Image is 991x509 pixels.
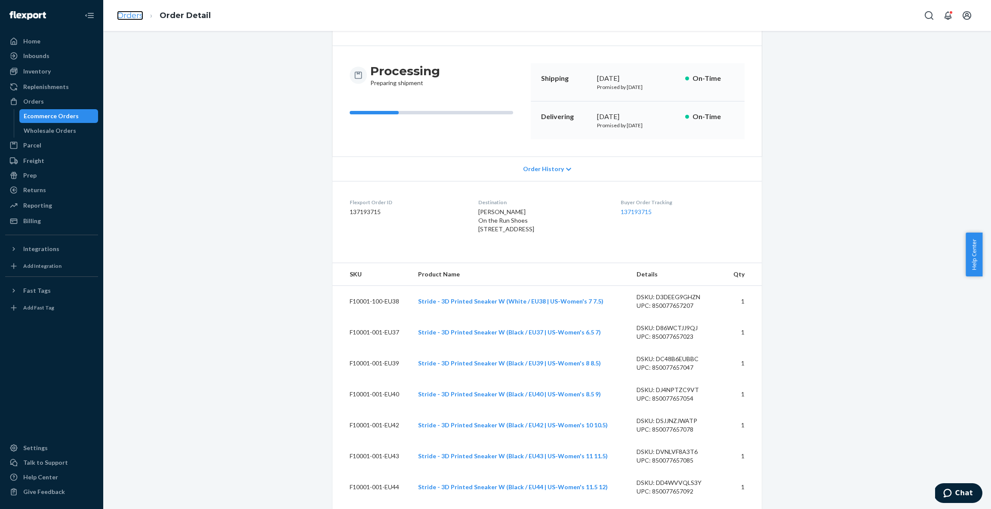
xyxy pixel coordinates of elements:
[966,233,982,276] button: Help Center
[5,138,98,152] a: Parcel
[724,317,762,348] td: 1
[24,126,76,135] div: Wholesale Orders
[5,49,98,63] a: Inbounds
[637,324,717,332] div: DSKU: D86WCTJJ9QJ
[332,286,411,317] td: F10001-100-EU38
[5,95,98,108] a: Orders
[332,472,411,503] td: F10001-001-EU44
[478,208,534,233] span: [PERSON_NAME] On the Run Shoes [STREET_ADDRESS]
[332,263,411,286] th: SKU
[411,263,629,286] th: Product Name
[637,487,717,496] div: UPC: 850077657092
[637,394,717,403] div: UPC: 850077657054
[958,7,976,24] button: Open account menu
[332,348,411,379] td: F10001-001-EU39
[370,63,440,79] h3: Processing
[332,379,411,410] td: F10001-001-EU40
[23,37,40,46] div: Home
[19,109,98,123] a: Ecommerce Orders
[418,297,603,305] a: Stride - 3D Printed Sneaker W (White / EU38 | US-Women's 7 7.5)
[23,201,52,210] div: Reporting
[935,483,982,505] iframe: Opens a widget where you can chat to one of our agents
[19,124,98,138] a: Wholesale Orders
[939,7,957,24] button: Open notifications
[23,171,37,180] div: Prep
[23,67,51,76] div: Inventory
[692,74,734,83] p: On-Time
[24,112,79,120] div: Ecommerce Orders
[621,208,652,215] a: 137193715
[5,485,98,499] button: Give Feedback
[597,112,678,122] div: [DATE]
[692,112,734,122] p: On-Time
[350,208,465,216] dd: 137193715
[724,286,762,317] td: 1
[724,472,762,503] td: 1
[5,154,98,168] a: Freight
[637,417,717,425] div: DSKU: DSJJNZJWATP
[724,348,762,379] td: 1
[637,478,717,487] div: DSKU: DD4WVVQLS3Y
[23,444,48,452] div: Settings
[637,448,717,456] div: DSKU: DVNLVF8A3T6
[23,156,44,165] div: Freight
[418,421,608,429] a: Stride - 3D Printed Sneaker W (Black / EU42 | US-Women's 10 10.5)
[5,80,98,94] a: Replenishments
[5,284,98,297] button: Fast Tags
[418,390,601,398] a: Stride - 3D Printed Sneaker W (Black / EU40 | US-Women's 8.5 9)
[81,7,98,24] button: Close Navigation
[597,83,678,91] p: Promised by [DATE]
[23,304,54,311] div: Add Fast Tag
[23,186,46,194] div: Returns
[9,11,46,20] img: Flexport logo
[110,3,218,28] ol: breadcrumbs
[5,242,98,256] button: Integrations
[478,199,606,206] dt: Destination
[597,122,678,129] p: Promised by [DATE]
[5,456,98,469] button: Talk to Support
[5,183,98,197] a: Returns
[523,165,564,173] span: Order History
[637,386,717,394] div: DSKU: DJ4NPTZC9VT
[332,441,411,472] td: F10001-001-EU43
[418,359,601,367] a: Stride - 3D Printed Sneaker W (Black / EU39 | US-Women's 8 8.5)
[418,328,601,336] a: Stride - 3D Printed Sneaker W (Black / EU37 | US-Women's 6.5 7)
[418,452,608,460] a: Stride - 3D Printed Sneaker W (Black / EU43 | US-Women's 11 11.5)
[370,63,440,87] div: Preparing shipment
[541,112,590,122] p: Delivering
[23,52,49,60] div: Inbounds
[23,458,68,467] div: Talk to Support
[23,83,69,91] div: Replenishments
[724,410,762,441] td: 1
[637,332,717,341] div: UPC: 850077657023
[5,199,98,212] a: Reporting
[630,263,724,286] th: Details
[23,141,41,150] div: Parcel
[597,74,678,83] div: [DATE]
[23,97,44,106] div: Orders
[23,473,58,481] div: Help Center
[637,425,717,434] div: UPC: 850077657078
[23,217,41,225] div: Billing
[332,410,411,441] td: F10001-001-EU42
[23,286,51,295] div: Fast Tags
[350,199,465,206] dt: Flexport Order ID
[920,7,938,24] button: Open Search Box
[5,301,98,315] a: Add Fast Tag
[418,483,608,491] a: Stride - 3D Printed Sneaker W (Black / EU44 | US-Women's 11.5 12)
[23,488,65,496] div: Give Feedback
[23,245,59,253] div: Integrations
[724,379,762,410] td: 1
[5,259,98,273] a: Add Integration
[637,293,717,301] div: DSKU: D3DEEG9GHZN
[724,441,762,472] td: 1
[332,317,411,348] td: F10001-001-EU37
[621,199,745,206] dt: Buyer Order Tracking
[637,355,717,363] div: DSKU: DC48B6EUBBC
[117,11,143,20] a: Orders
[5,214,98,228] a: Billing
[637,456,717,465] div: UPC: 850077657085
[23,262,62,270] div: Add Integration
[637,301,717,310] div: UPC: 850077657207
